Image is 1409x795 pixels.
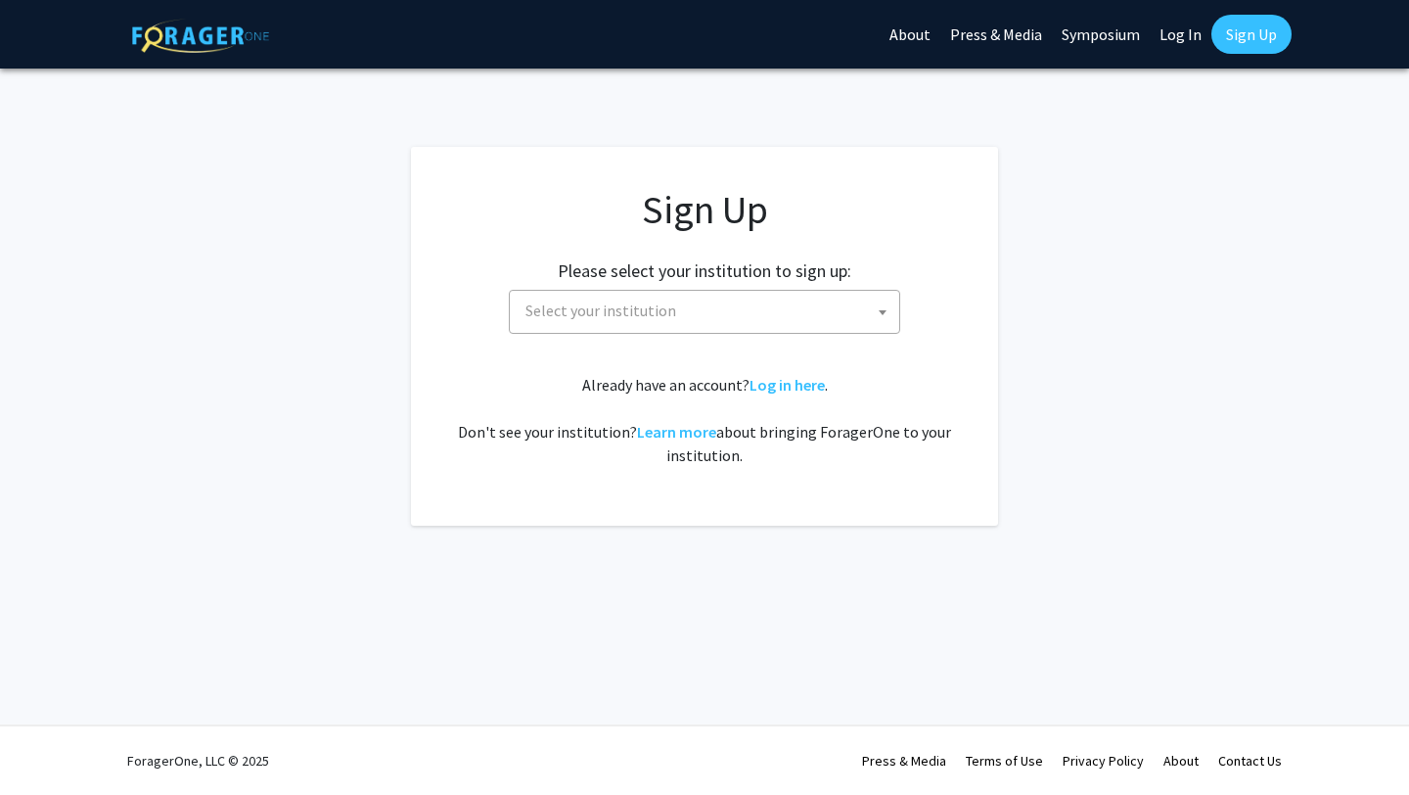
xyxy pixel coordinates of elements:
[1211,15,1292,54] a: Sign Up
[127,726,269,795] div: ForagerOne, LLC © 2025
[518,291,899,331] span: Select your institution
[966,752,1043,770] a: Terms of Use
[509,290,900,334] span: Select your institution
[450,373,959,467] div: Already have an account? . Don't see your institution? about bringing ForagerOne to your institut...
[750,375,825,395] a: Log in here
[132,19,269,53] img: ForagerOne Logo
[637,422,716,442] a: Learn more about bringing ForagerOne to your institution
[450,186,959,233] h1: Sign Up
[525,301,676,320] span: Select your institution
[1163,752,1199,770] a: About
[558,260,851,282] h2: Please select your institution to sign up:
[862,752,946,770] a: Press & Media
[1218,752,1282,770] a: Contact Us
[1063,752,1144,770] a: Privacy Policy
